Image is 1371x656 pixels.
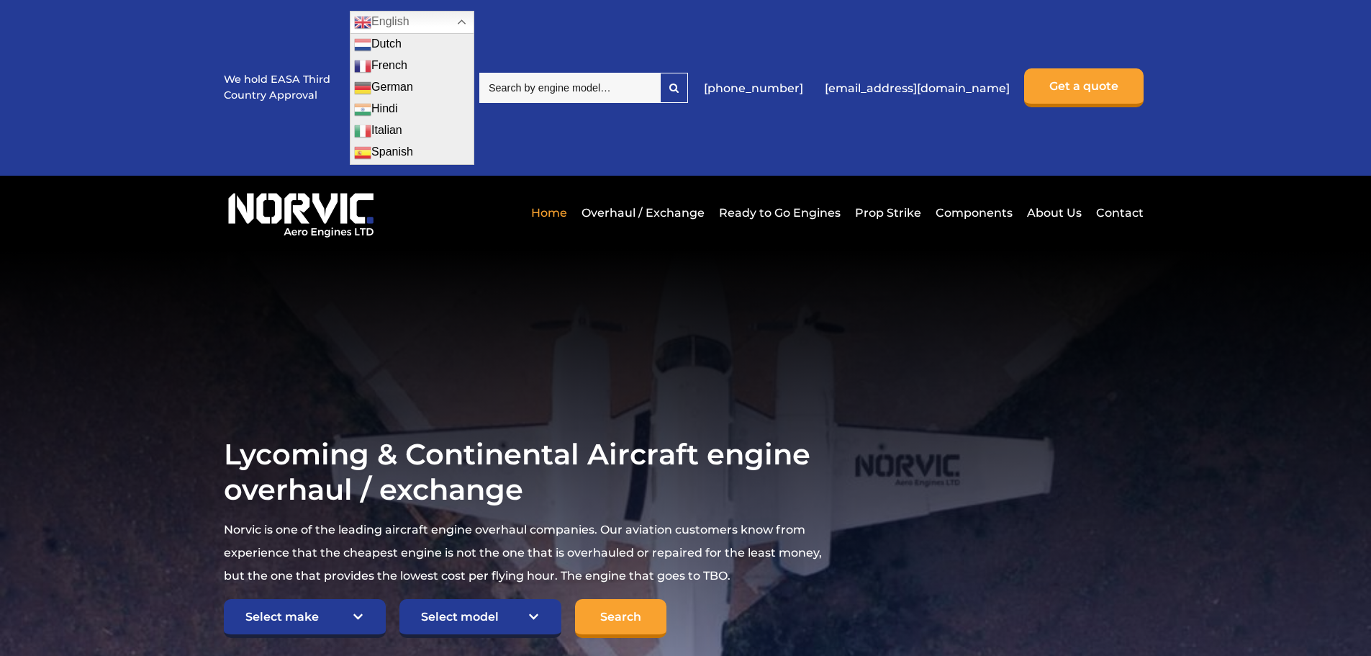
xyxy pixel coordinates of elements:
[354,122,371,140] img: it
[528,195,571,230] a: Home
[818,71,1017,106] a: [EMAIL_ADDRESS][DOMAIN_NAME]
[578,195,708,230] a: Overhaul / Exchange
[224,72,332,103] p: We hold EASA Third Country Approval
[1023,195,1085,230] a: About Us
[1024,68,1144,107] a: Get a quote
[354,79,371,96] img: de
[851,195,925,230] a: Prop Strike
[932,195,1016,230] a: Components
[350,34,474,55] a: Dutch
[479,73,660,103] input: Search by engine model…
[575,599,666,638] input: Search
[350,55,474,77] a: French
[697,71,810,106] a: [PHONE_NUMBER]
[350,120,474,142] a: Italian
[224,518,824,588] p: Norvic is one of the leading aircraft engine overhaul companies. Our aviation customers know from...
[350,99,474,120] a: Hindi
[715,195,844,230] a: Ready to Go Engines
[354,101,371,118] img: hi
[350,142,474,163] a: Spanish
[350,77,474,99] a: German
[354,58,371,75] img: fr
[224,187,378,238] img: Norvic Aero Engines logo
[354,14,371,31] img: en
[354,36,371,53] img: nl
[350,11,474,34] a: English
[1092,195,1144,230] a: Contact
[354,144,371,161] img: es
[224,436,824,507] h1: Lycoming & Continental Aircraft engine overhaul / exchange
